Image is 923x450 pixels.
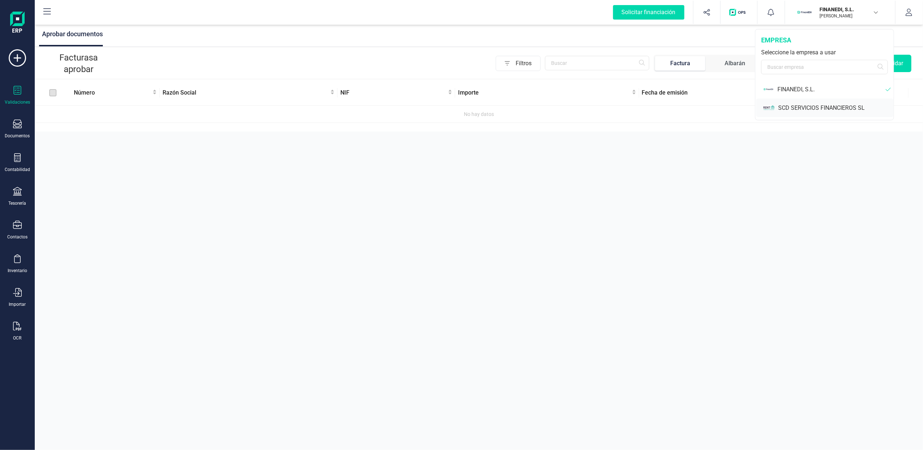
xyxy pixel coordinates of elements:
[496,56,541,71] button: Filtros
[670,59,690,68] div: Factura
[8,268,27,274] div: Inventario
[10,12,25,35] img: Logo Finanedi
[458,88,630,97] span: Importe
[761,48,888,57] div: Seleccione la empresa a usar
[46,52,111,75] p: Facturas a aprobar
[38,110,920,118] div: No hay datos
[13,335,22,341] div: OCR
[797,4,813,20] img: FI
[778,104,894,112] div: SCD SERVICIOS FINANCIEROS SL
[729,9,748,16] img: Logo de OPS
[761,60,888,74] input: Buscar empresa
[7,234,28,240] div: Contactos
[725,1,753,24] button: Logo de OPS
[761,35,888,45] div: empresa
[877,55,911,72] button: Validar
[763,101,775,114] img: SC
[777,85,886,94] div: FINANEDI, S.L.
[5,133,30,139] div: Documentos
[9,301,26,307] div: Importar
[5,99,30,105] div: Validaciones
[340,88,446,97] span: NIF
[763,83,774,96] img: FI
[820,6,878,13] p: FINANEDI, S.L.
[725,59,745,68] div: Albarán
[613,5,684,20] div: Solicitar financiación
[42,30,103,38] span: Aprobar documentos
[5,167,30,172] div: Contabilidad
[74,88,151,97] span: Número
[9,200,26,206] div: Tesorería
[545,56,649,70] input: Buscar
[642,88,764,97] span: Fecha de emisión
[163,88,329,97] span: Razón Social
[516,56,540,71] span: Filtros
[604,1,693,24] button: Solicitar financiación
[820,13,878,19] p: [PERSON_NAME]
[794,1,886,24] button: FIFINANEDI, S.L.[PERSON_NAME]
